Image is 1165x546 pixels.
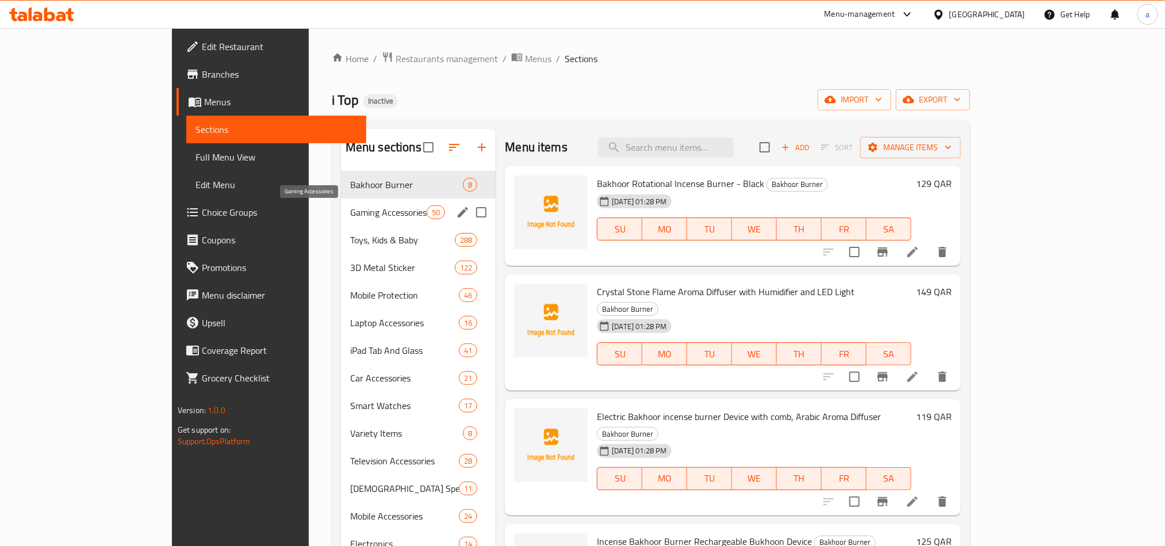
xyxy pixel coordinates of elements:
[842,365,867,389] span: Select to update
[341,281,496,309] div: Mobile Protection46
[867,467,911,490] button: SA
[687,217,732,240] button: TU
[341,171,496,198] div: Bakhoor Burner8
[396,52,498,66] span: Restaurants management
[463,428,477,439] span: 8
[869,363,896,391] button: Branch-specific-item
[871,221,907,238] span: SA
[350,261,455,274] span: 3D Metal Sticker
[597,408,881,425] span: Electric Bakhoor incense burner Device with comb, Arabic Aroma Diffuser
[455,262,477,273] span: 122
[350,399,459,413] span: Smart Watches
[350,482,459,495] span: [DEMOGRAPHIC_DATA] Speaker
[178,422,231,437] span: Get support on:
[869,140,952,155] span: Manage items
[186,171,366,198] a: Edit Menu
[827,93,882,107] span: import
[867,342,911,365] button: SA
[949,8,1025,21] div: [GEOGRAPHIC_DATA]
[767,178,827,191] span: Bakhoor Burner
[869,238,896,266] button: Branch-specific-item
[177,337,366,364] a: Coverage Report
[463,180,477,190] span: 8
[777,217,822,240] button: TH
[737,346,772,362] span: WE
[427,207,444,218] span: 50
[732,342,777,365] button: WE
[781,346,817,362] span: TH
[647,221,683,238] span: MO
[350,343,459,357] span: iPad Tab And Glass
[597,427,658,441] div: Bakhoor Burner
[842,240,867,264] span: Select to update
[916,284,952,300] h6: 149 QAR
[916,175,952,192] h6: 129 QAR
[350,288,459,302] span: Mobile Protection
[455,233,477,247] div: items
[177,198,366,226] a: Choice Groups
[196,178,357,192] span: Edit Menu
[602,221,638,238] span: SU
[350,509,459,523] span: Mobile Accessories
[871,470,907,487] span: SA
[732,467,777,490] button: WE
[916,408,952,425] h6: 119 QAR
[341,392,496,419] div: Smart Watches17
[202,67,357,81] span: Branches
[647,346,683,362] span: MO
[341,475,496,502] div: [DEMOGRAPHIC_DATA] Speaker11
[341,254,496,281] div: 3D Metal Sticker122
[687,342,732,365] button: TU
[346,139,421,156] h2: Menu sections
[177,88,366,116] a: Menus
[459,483,477,494] span: 11
[459,345,477,356] span: 41
[459,482,477,495] div: items
[341,502,496,530] div: Mobile Accessories24
[350,316,459,330] span: Laptop Accessories
[556,52,560,66] li: /
[459,371,477,385] div: items
[906,370,919,384] a: Edit menu item
[642,217,687,240] button: MO
[459,509,477,523] div: items
[350,178,463,192] span: Bakhoor Burner
[826,470,862,487] span: FR
[777,342,822,365] button: TH
[202,343,357,357] span: Coverage Report
[459,343,477,357] div: items
[341,447,496,475] div: Television Accessories28
[597,467,642,490] button: SU
[186,116,366,143] a: Sections
[597,303,658,316] span: Bakhoor Burner
[177,364,366,392] a: Grocery Checklist
[929,363,956,391] button: delete
[196,123,357,136] span: Sections
[440,133,468,161] span: Sort sections
[514,408,588,482] img: Electric Bakhoor incense burner Device with comb, Arabic Aroma Diffuser
[822,342,867,365] button: FR
[341,419,496,447] div: Variety Items8
[463,426,477,440] div: items
[459,399,477,413] div: items
[687,467,732,490] button: TU
[1145,8,1149,21] span: a
[363,96,398,106] span: Inactive
[454,204,472,221] button: edit
[598,138,734,158] input: search
[202,205,357,219] span: Choice Groups
[597,175,764,192] span: Bakhoor Rotational Incense Burner - Black
[860,137,961,158] button: Manage items
[597,217,642,240] button: SU
[382,51,498,66] a: Restaurants management
[525,52,551,66] span: Menus
[202,371,357,385] span: Grocery Checklist
[602,470,638,487] span: SU
[459,290,477,301] span: 46
[196,150,357,164] span: Full Menu View
[178,434,251,449] a: Support.OpsPlatform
